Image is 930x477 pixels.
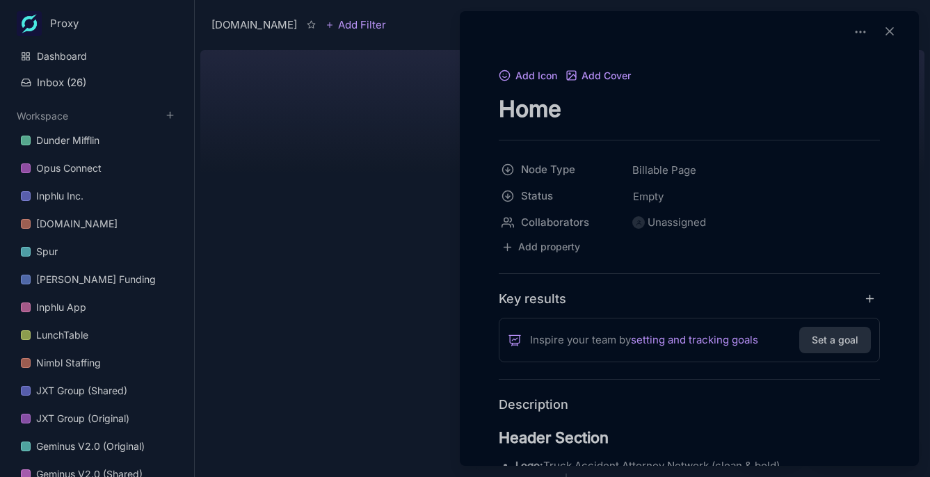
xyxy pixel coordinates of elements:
div: Node TypeBillable Page [499,157,880,184]
div: StatusEmpty [499,184,880,210]
span: Billable Page [632,162,696,179]
p: Truck Accident Attorney Network (clean & bold) [515,458,880,474]
span: Empty [632,188,664,206]
button: Set a goal [799,327,871,353]
button: Node Type [495,157,628,182]
strong: Header Section [499,428,609,446]
span: Status [521,188,613,204]
div: Unassigned [648,214,706,231]
span: Node Type [521,161,613,178]
span: Inspire your team by [530,332,758,348]
h4: Description [499,396,880,412]
textarea: node title [499,95,880,123]
button: Add property [499,238,583,257]
button: Add Icon [499,70,557,83]
h4: Key results [499,291,566,307]
span: Collaborators [521,214,613,231]
a: setting and tracking goals [631,332,758,348]
button: Collaborators [495,210,628,235]
button: Status [495,184,628,209]
button: Add Cover [566,70,632,83]
div: CollaboratorsUnassigned [499,210,880,235]
button: add key result [864,292,881,305]
strong: Logo: [515,459,543,472]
